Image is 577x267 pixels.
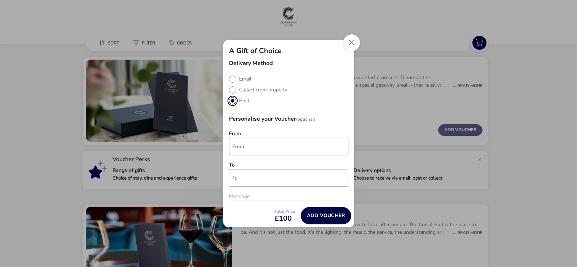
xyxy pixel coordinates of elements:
[274,215,292,222] span: £100
[229,97,250,104] label: Post
[301,207,351,224] button: Add Voucher
[229,138,348,155] input: from-firstName-1.1
[307,213,345,218] span: Add Voucher
[229,131,241,136] label: From
[229,169,348,187] input: to-firstName-1.1
[343,34,360,51] button: Close
[229,46,282,56] h2: A Gift of Choice
[229,60,348,72] h3: Delivery Method
[223,40,354,227] div: modalAddVoucherInfo
[274,209,295,214] p: Total Price
[229,76,251,82] label: Email
[296,116,315,122] span: (Optional)
[229,194,250,199] label: Message
[229,86,287,93] label: Collect from property
[229,110,348,128] h3: Personalise your Voucher
[229,163,235,168] label: To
